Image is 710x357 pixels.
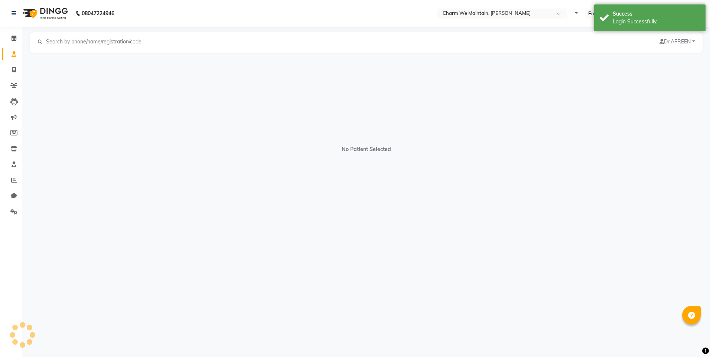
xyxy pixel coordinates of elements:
div: No Patient Selected [30,53,703,238]
button: Dr.AFREEN [657,37,697,46]
div: Success [613,10,700,18]
b: 08047224946 [82,3,114,24]
img: logo [19,3,70,24]
input: Search by phone/name/registration/code [45,37,147,46]
span: Dr. [659,38,671,45]
div: Login Successfully. [613,18,700,26]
